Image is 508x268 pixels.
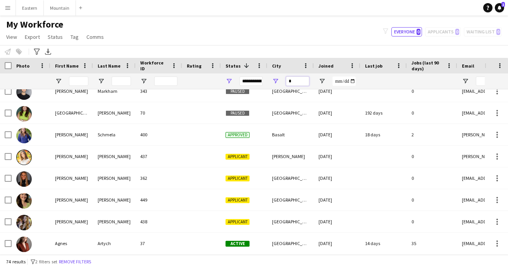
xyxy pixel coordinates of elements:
a: Status [45,32,66,42]
span: Applicant [226,154,250,160]
div: 35 [407,233,457,254]
div: [GEOGRAPHIC_DATA] [267,189,314,211]
div: [PERSON_NAME] [93,211,136,232]
div: 192 days [360,102,407,124]
button: Everyone0 [391,27,422,37]
div: [PERSON_NAME] [50,124,93,145]
app-action-btn: Advanced filters [32,47,41,56]
div: [PERSON_NAME] [267,146,314,167]
span: Comms [86,33,104,40]
div: Artych [93,233,136,254]
div: [DATE] [314,211,360,232]
span: Last Name [98,63,121,69]
span: Status [226,63,241,69]
div: [GEOGRAPHIC_DATA] [50,102,93,124]
div: [PERSON_NAME] [93,189,136,211]
div: [PERSON_NAME] [50,80,93,102]
div: 0 [407,102,457,124]
img: Haley Schmela [16,128,32,143]
div: 400 [136,124,182,145]
div: [GEOGRAPHIC_DATA] [267,233,314,254]
div: 37 [136,233,182,254]
div: 0 [407,167,457,189]
div: [PERSON_NAME] [50,189,93,211]
input: City Filter Input [286,77,309,86]
button: Open Filter Menu [462,78,469,85]
div: 70 [136,102,182,124]
button: Open Filter Menu [55,78,62,85]
div: [PERSON_NAME] [50,167,93,189]
div: 0 [407,189,457,211]
span: Photo [16,63,29,69]
div: Agnes [50,233,93,254]
div: [DATE] [314,146,360,167]
div: [GEOGRAPHIC_DATA] [267,211,314,232]
button: Mountain [44,0,76,16]
span: Jobs (last 90 days) [412,60,443,71]
img: Rheanna Sorenson [16,193,32,209]
div: [PERSON_NAME] [93,146,136,167]
span: Applicant [226,176,250,181]
a: Comms [83,32,107,42]
div: 18 days [360,124,407,145]
span: Email [462,63,474,69]
span: 2 filters set [35,259,57,265]
span: Status [48,33,63,40]
div: 0 [407,146,457,167]
span: Applicant [226,219,250,225]
img: Sydney Staehle [16,106,32,122]
input: Workforce ID Filter Input [154,77,177,86]
div: Basalt [267,124,314,145]
div: 437 [136,146,182,167]
span: Joined [319,63,334,69]
div: Markham [93,80,136,102]
div: [DATE] [314,167,360,189]
div: 343 [136,80,182,102]
div: Schmela [93,124,136,145]
input: Last Name Filter Input [112,77,131,86]
img: Allison Kraus [16,150,32,165]
span: Rating [187,63,201,69]
div: [PERSON_NAME] [93,167,136,189]
div: 2 [407,124,457,145]
div: [PERSON_NAME] [50,146,93,167]
span: 0 [417,29,420,35]
div: [GEOGRAPHIC_DATA] [267,102,314,124]
button: Open Filter Menu [272,78,279,85]
img: Agnes Artych [16,237,32,252]
a: Tag [67,32,82,42]
span: 1 [501,2,505,7]
img: Shelby Stephens [16,215,32,230]
span: Paused [226,89,250,94]
div: [DATE] [314,80,360,102]
div: [PERSON_NAME] [93,102,136,124]
button: Open Filter Menu [319,78,325,85]
div: [GEOGRAPHIC_DATA] [267,167,314,189]
div: [DATE] [314,102,360,124]
span: Applicant [226,197,250,203]
app-action-btn: Export XLSX [43,47,53,56]
button: Remove filters [57,258,93,266]
button: Open Filter Menu [226,78,232,85]
span: First Name [55,63,79,69]
span: Last job [365,63,382,69]
span: Active [226,241,250,247]
div: 0 [407,80,457,102]
input: Joined Filter Input [332,77,356,86]
a: View [3,32,20,42]
a: 1 [495,3,504,12]
span: Tag [71,33,79,40]
span: View [6,33,17,40]
div: 438 [136,211,182,232]
span: Workforce ID [140,60,168,71]
span: My Workforce [6,19,63,30]
div: [DATE] [314,124,360,145]
div: 0 [407,211,457,232]
span: Approved [226,132,250,138]
div: 14 days [360,233,407,254]
button: Open Filter Menu [98,78,105,85]
div: [PERSON_NAME] [50,211,93,232]
div: [DATE] [314,233,360,254]
img: Ronald Markham [16,84,32,100]
span: City [272,63,281,69]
